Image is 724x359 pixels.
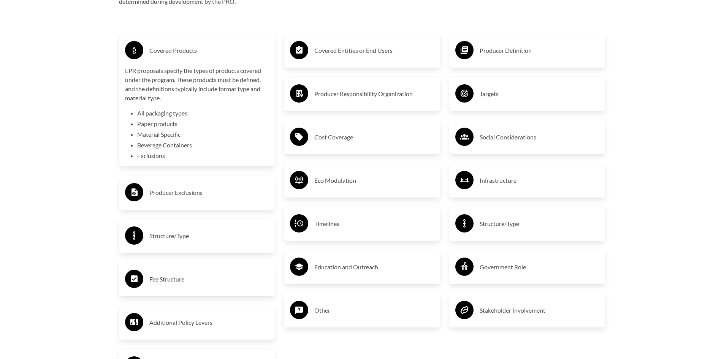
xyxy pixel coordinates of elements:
[480,261,599,273] h3: Government Role
[149,316,269,329] h3: Additional Policy Levers
[137,119,269,128] li: Paper products
[137,130,269,139] li: Material Specific
[314,261,434,273] h3: Education and Outreach
[480,131,599,143] h3: Social Considerations
[314,44,434,57] h3: Covered Entities or End Users
[149,187,269,199] h3: Producer Exclusions
[149,44,269,57] h3: Covered Products
[314,174,434,187] h3: Eco Modulation
[125,66,269,103] p: EPR proposals specify the types of products covered under the program. These products must be def...
[137,141,269,150] li: Beverage Containers
[314,131,434,143] h3: Cost Coverage
[149,230,269,242] h3: Structure/Type
[480,88,599,100] h3: Targets
[137,151,269,160] li: Exclusions
[480,218,599,230] h3: Structure/Type
[314,88,434,100] h3: Producer Responsibility Organization
[480,44,599,57] h3: Producer Definition
[149,273,269,285] h3: Fee Structure
[480,174,599,187] h3: Infrastructure
[314,218,434,230] h3: Timelines
[314,304,434,316] h3: Other
[480,304,599,316] h3: Stakeholder Involvement
[137,109,269,118] li: All packaging types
